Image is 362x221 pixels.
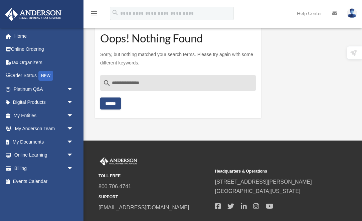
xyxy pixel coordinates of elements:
[67,135,80,149] span: arrow_drop_down
[38,71,53,81] div: NEW
[347,8,357,18] img: User Pic
[5,162,83,175] a: Billingarrow_drop_down
[5,56,83,69] a: Tax Organizers
[99,173,210,180] small: TOLL FREE
[67,96,80,109] span: arrow_drop_down
[5,122,83,136] a: My Anderson Teamarrow_drop_down
[5,149,83,162] a: Online Learningarrow_drop_down
[67,109,80,123] span: arrow_drop_down
[99,184,131,189] a: 800.706.4741
[99,194,210,201] small: SUPPORT
[5,96,83,109] a: Digital Productsarrow_drop_down
[90,12,98,17] a: menu
[215,188,301,194] a: [GEOGRAPHIC_DATA][US_STATE]
[67,162,80,175] span: arrow_drop_down
[5,109,83,122] a: My Entitiesarrow_drop_down
[67,149,80,162] span: arrow_drop_down
[90,9,98,17] i: menu
[99,157,139,166] img: Anderson Advisors Platinum Portal
[5,29,80,43] a: Home
[100,34,256,42] h1: Oops! Nothing Found
[67,82,80,96] span: arrow_drop_down
[5,175,83,188] a: Events Calendar
[103,79,111,87] i: search
[215,168,327,175] small: Headquarters & Operations
[5,135,83,149] a: My Documentsarrow_drop_down
[67,122,80,136] span: arrow_drop_down
[5,43,83,56] a: Online Ordering
[100,50,256,67] p: Sorry, but nothing matched your search terms. Please try again with some different keywords.
[99,205,189,210] a: [EMAIL_ADDRESS][DOMAIN_NAME]
[112,9,119,16] i: search
[5,82,83,96] a: Platinum Q&Aarrow_drop_down
[215,179,312,185] a: [STREET_ADDRESS][PERSON_NAME]
[5,69,83,83] a: Order StatusNEW
[3,8,63,21] img: Anderson Advisors Platinum Portal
